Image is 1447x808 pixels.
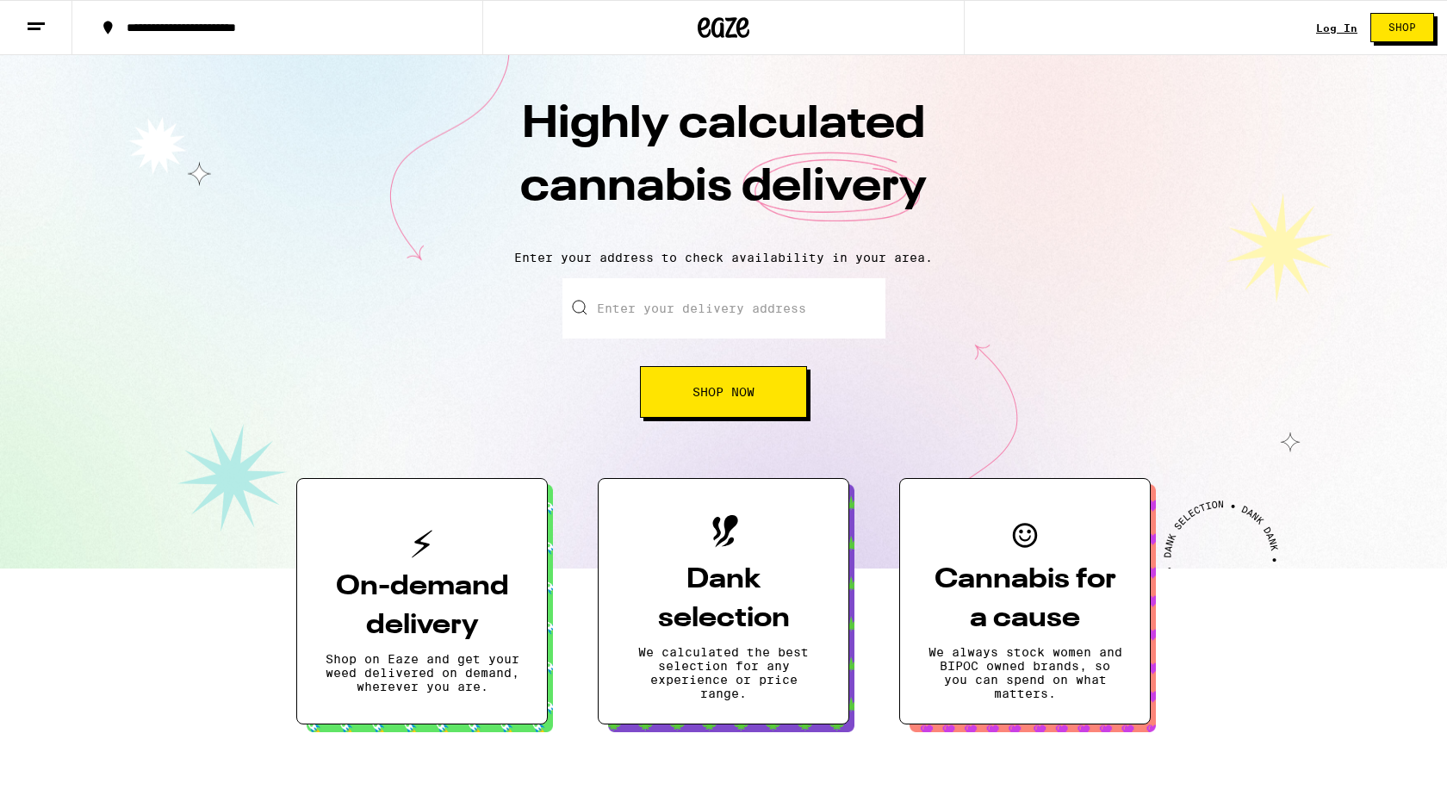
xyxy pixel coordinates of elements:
[626,561,821,638] h3: Dank selection
[1316,22,1357,34] div: Log In
[325,568,519,645] h3: On-demand delivery
[899,478,1151,724] button: Cannabis for a causeWe always stock women and BIPOC owned brands, so you can spend on what matters.
[626,645,821,700] p: We calculated the best selection for any experience or price range.
[562,278,885,339] input: Enter your delivery address
[296,478,548,724] button: On-demand deliveryShop on Eaze and get your weed delivered on demand, wherever you are.
[325,652,519,693] p: Shop on Eaze and get your weed delivered on demand, wherever you are.
[640,366,807,418] button: Shop Now
[928,645,1122,700] p: We always stock women and BIPOC owned brands, so you can spend on what matters.
[1388,22,1416,33] span: Shop
[422,94,1025,237] h1: Highly calculated cannabis delivery
[17,251,1430,264] p: Enter your address to check availability in your area.
[692,386,755,398] span: Shop Now
[1370,13,1434,42] button: Shop
[598,478,849,724] button: Dank selectionWe calculated the best selection for any experience or price range.
[928,561,1122,638] h3: Cannabis for a cause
